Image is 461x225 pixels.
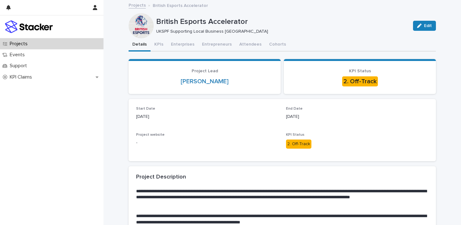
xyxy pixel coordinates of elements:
[286,113,428,120] p: [DATE]
[198,38,236,52] button: Entrepreneurs
[265,38,290,52] button: Cohorts
[136,113,278,120] p: [DATE]
[136,133,165,137] span: Project website
[151,38,167,52] button: KPIs
[156,17,408,26] p: British Esports Accelerator
[342,76,378,86] div: 2. Off-Track
[286,133,305,137] span: KPI Status
[7,63,32,69] p: Support
[7,41,33,47] p: Projects
[129,1,146,8] a: Projects
[236,38,265,52] button: Attendees
[136,107,155,111] span: Start Date
[286,107,303,111] span: End Date
[129,38,151,52] button: Details
[153,2,208,8] p: British Esports Accelerator
[167,38,198,52] button: Enterprises
[7,74,37,80] p: KPI Claims
[136,140,278,146] p: -
[192,69,218,73] span: Project Lead
[5,20,53,33] img: stacker-logo-colour.png
[286,140,311,149] div: 2. Off-Track
[424,24,432,28] span: Edit
[413,21,436,31] button: Edit
[349,69,371,73] span: KPI Status
[136,174,186,181] h2: Project Description
[181,78,229,85] a: [PERSON_NAME]
[156,29,405,34] p: UKSPF Supporting Local Business [GEOGRAPHIC_DATA]
[7,52,30,58] p: Events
